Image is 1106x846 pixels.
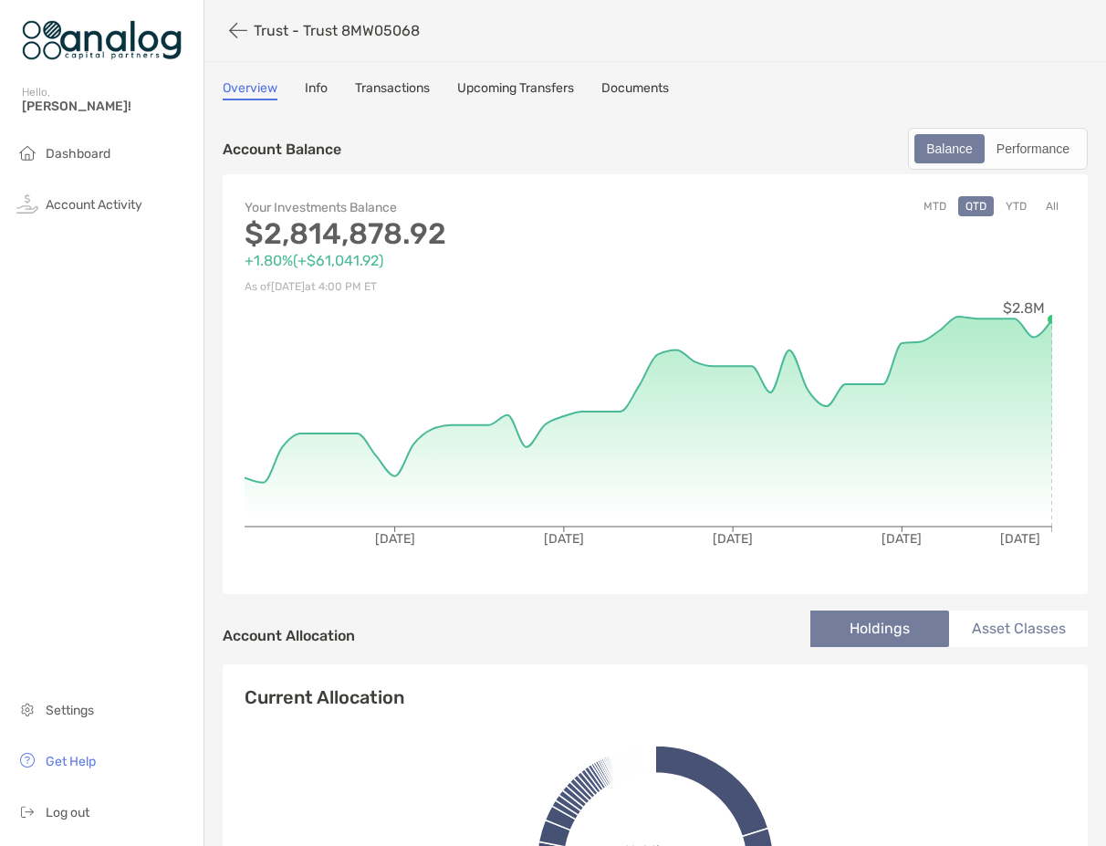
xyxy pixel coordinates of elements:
[46,703,94,718] span: Settings
[457,80,574,100] a: Upcoming Transfers
[949,611,1088,647] li: Asset Classes
[908,128,1088,170] div: segmented control
[245,249,655,272] p: +1.80% ( +$61,041.92 )
[245,686,404,708] h4: Current Allocation
[16,193,38,214] img: activity icon
[1038,196,1066,216] button: All
[601,80,669,100] a: Documents
[375,531,415,547] tspan: [DATE]
[223,80,277,100] a: Overview
[355,80,430,100] a: Transactions
[22,99,193,114] span: [PERSON_NAME]!
[223,138,341,161] p: Account Balance
[1000,531,1040,547] tspan: [DATE]
[810,611,949,647] li: Holdings
[16,800,38,822] img: logout icon
[46,805,89,820] span: Log out
[16,141,38,163] img: household icon
[22,7,182,73] img: Zoe Logo
[1003,299,1045,317] tspan: $2.8M
[254,22,420,39] p: Trust - Trust 8MW05068
[305,80,328,100] a: Info
[882,531,922,547] tspan: [DATE]
[986,136,1080,162] div: Performance
[223,627,355,644] h4: Account Allocation
[16,698,38,720] img: settings icon
[46,754,96,769] span: Get Help
[958,196,994,216] button: QTD
[916,196,954,216] button: MTD
[46,197,142,213] span: Account Activity
[916,136,983,162] div: Balance
[245,223,655,245] p: $2,814,878.92
[245,196,655,219] p: Your Investments Balance
[46,146,110,162] span: Dashboard
[544,531,584,547] tspan: [DATE]
[16,749,38,771] img: get-help icon
[713,531,753,547] tspan: [DATE]
[245,276,655,298] p: As of [DATE] at 4:00 PM ET
[998,196,1034,216] button: YTD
